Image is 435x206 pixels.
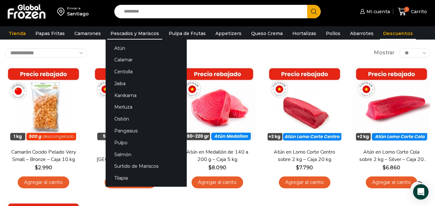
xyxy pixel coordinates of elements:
a: Tilapia [106,172,187,184]
a: Agregar al carrito: “Atún en Lomo Corte Cola sobre 2 kg - Silver - Caja 20 kg” [366,176,417,188]
a: Calamar [106,54,187,66]
a: Atún en [GEOGRAPHIC_DATA] – Caja 10 kg [96,148,165,163]
img: address-field-icon.svg [57,6,67,17]
div: Santiago [67,11,89,17]
button: Search button [307,5,321,18]
a: Merluza [106,101,187,113]
a: Kanikama [106,89,187,101]
a: Salmón [106,148,187,160]
bdi: 8.090 [208,165,226,171]
a: Mi cuenta [358,5,390,18]
a: Atún [106,42,187,54]
a: Agregar al carrito: “Atún en Lomo Corte Centro sobre 2 kg - Caja 20 kg” [279,176,330,188]
span: $ [35,165,38,171]
div: Enviar a [67,6,89,11]
bdi: 7.790 [296,165,313,171]
a: Agregar al carrito: “Camarón Cocido Pelado Very Small - Bronze - Caja 10 kg” [18,176,69,188]
span: Mi cuenta [365,8,390,15]
a: Pangasius [106,125,187,137]
span: 1 [404,7,409,12]
a: Agregar al carrito: “Atún en Trozos - Caja 10 kg” [105,176,156,188]
a: Ostión [106,113,187,125]
a: Jaiba [106,77,187,89]
a: Queso Crema [248,27,286,40]
a: Pescados y Mariscos [107,27,162,40]
bdi: 6.860 [383,165,400,171]
select: Pedido de la tienda [5,48,87,58]
a: Abarrotes [347,27,377,40]
a: Papas Fritas [32,27,68,40]
span: $ [383,165,386,171]
a: Pulpo [106,137,187,148]
div: Open Intercom Messenger [413,184,429,200]
a: Agregar al carrito: “Atún en Medallón de 140 a 200 g - Caja 5 kg” [192,176,243,188]
span: $ [208,165,212,171]
a: Pulpa de Frutas [165,27,209,40]
span: Mostrar [374,49,394,57]
a: Descuentos [380,27,416,40]
a: Atún en Lomo Corte Cola sobre 2 kg – Silver – Caja 20 kg [357,148,426,163]
a: Hortalizas [289,27,319,40]
a: Pollos [323,27,344,40]
bdi: 2.990 [35,165,52,171]
span: $ [296,165,299,171]
a: Atún en Lomo Corte Centro sobre 2 kg – Caja 20 kg [270,148,339,163]
a: Atún en Medallón de 140 a 200 g – Caja 5 kg [183,148,252,163]
span: Carrito [409,8,427,15]
a: Centolla [106,66,187,78]
a: Tienda [5,27,29,40]
a: Camarón Cocido Pelado Very Small – Bronze – Caja 10 kg [9,148,78,163]
a: Surtido de Mariscos [106,160,187,172]
a: Camarones [71,27,104,40]
a: 1 Carrito [396,4,429,19]
a: Appetizers [212,27,245,40]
